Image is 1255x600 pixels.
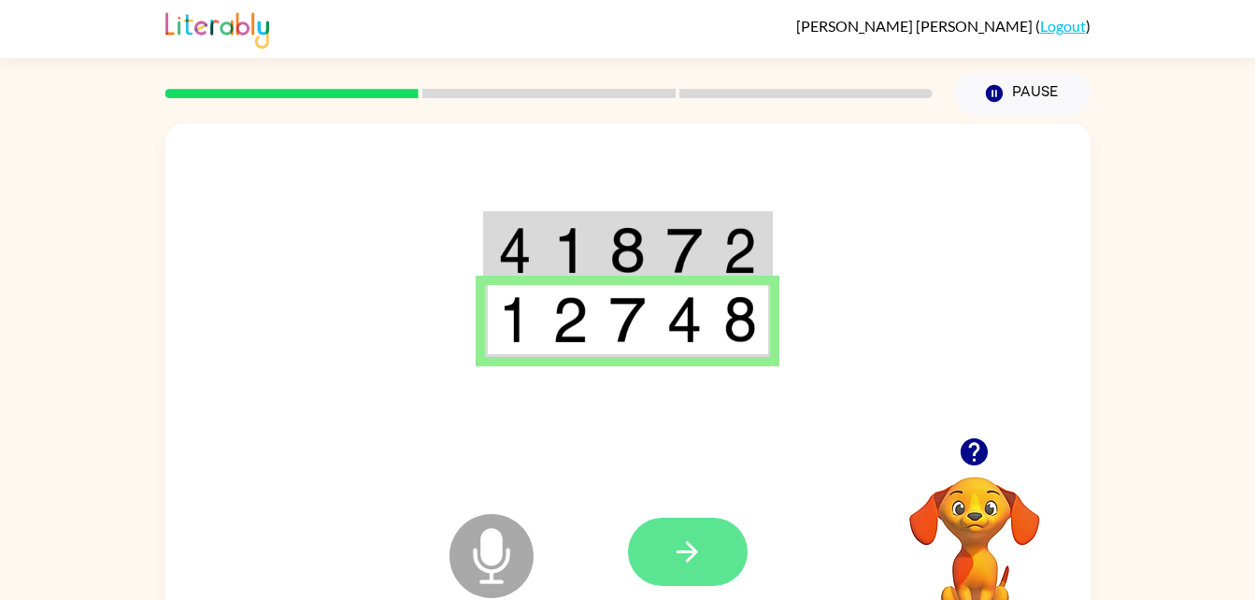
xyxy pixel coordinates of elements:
[796,17,1035,35] span: [PERSON_NAME] [PERSON_NAME]
[796,17,1091,35] div: ( )
[723,296,757,343] img: 8
[552,227,588,274] img: 1
[1040,17,1086,35] a: Logout
[498,296,532,343] img: 1
[609,296,645,343] img: 7
[723,227,757,274] img: 2
[609,227,645,274] img: 8
[666,296,702,343] img: 4
[552,296,588,343] img: 2
[666,227,702,274] img: 7
[955,72,1091,115] button: Pause
[165,7,269,49] img: Literably
[498,227,532,274] img: 4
